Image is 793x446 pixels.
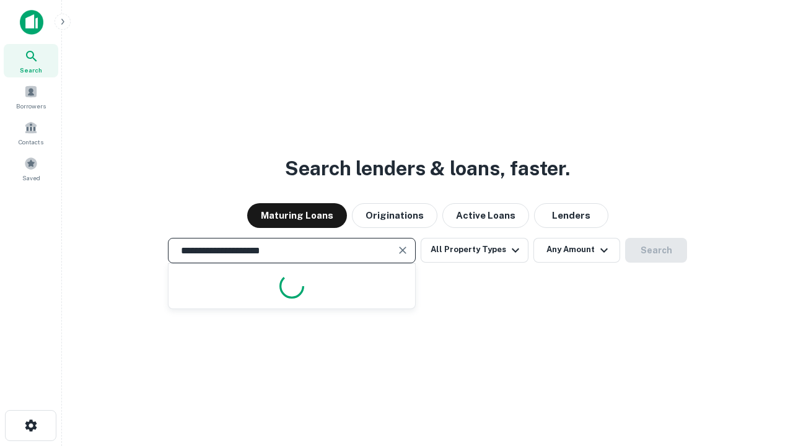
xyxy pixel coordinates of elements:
[534,203,608,228] button: Lenders
[20,10,43,35] img: capitalize-icon.png
[421,238,528,263] button: All Property Types
[352,203,437,228] button: Originations
[19,137,43,147] span: Contacts
[16,101,46,111] span: Borrowers
[22,173,40,183] span: Saved
[533,238,620,263] button: Any Amount
[4,116,58,149] a: Contacts
[285,154,570,183] h3: Search lenders & loans, faster.
[4,152,58,185] a: Saved
[247,203,347,228] button: Maturing Loans
[731,347,793,406] iframe: Chat Widget
[394,242,411,259] button: Clear
[442,203,529,228] button: Active Loans
[4,44,58,77] a: Search
[20,65,42,75] span: Search
[4,80,58,113] a: Borrowers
